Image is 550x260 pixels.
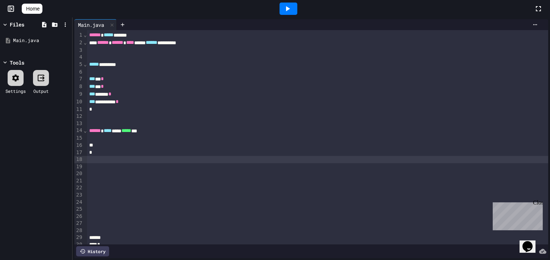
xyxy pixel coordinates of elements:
[74,213,83,220] div: 26
[74,91,83,98] div: 9
[10,21,24,28] div: Files
[74,19,117,30] div: Main.java
[33,88,49,94] div: Output
[520,231,543,253] iframe: chat widget
[490,199,543,230] iframe: chat widget
[74,113,83,120] div: 12
[83,128,87,133] span: Fold line
[74,156,83,163] div: 18
[74,32,83,39] div: 1
[74,241,83,248] div: 30
[22,4,42,14] a: Home
[74,69,83,76] div: 6
[10,59,24,66] div: Tools
[74,206,83,213] div: 25
[83,61,87,67] span: Fold line
[83,32,87,38] span: Fold line
[74,83,83,91] div: 8
[74,163,83,170] div: 19
[74,75,83,83] div: 7
[74,39,83,47] div: 2
[74,21,108,29] div: Main.java
[74,61,83,69] div: 5
[76,246,109,256] div: History
[74,220,83,227] div: 27
[74,234,83,241] div: 29
[5,88,26,94] div: Settings
[74,199,83,206] div: 24
[74,98,83,106] div: 10
[74,149,83,156] div: 17
[13,37,70,44] div: Main.java
[74,191,83,199] div: 23
[74,127,83,135] div: 14
[74,120,83,127] div: 13
[74,184,83,191] div: 22
[74,142,83,149] div: 16
[74,227,83,234] div: 28
[83,40,87,45] span: Fold line
[26,5,40,12] span: Home
[74,177,83,185] div: 21
[74,106,83,113] div: 11
[74,135,83,142] div: 15
[74,47,83,54] div: 3
[74,54,83,61] div: 4
[3,3,50,46] div: Chat with us now!Close
[74,170,83,177] div: 20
